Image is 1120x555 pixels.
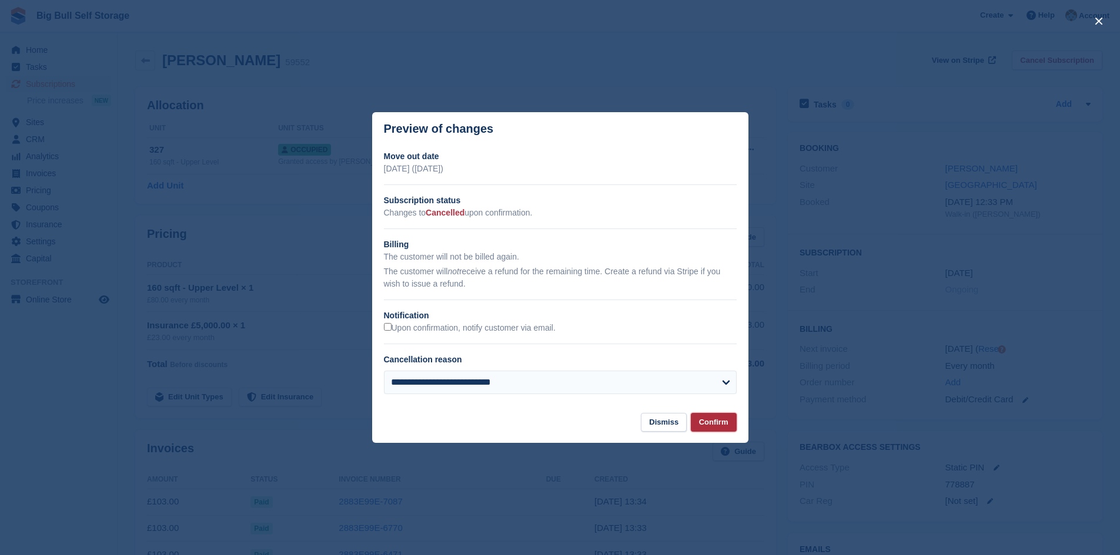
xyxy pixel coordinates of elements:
[384,310,737,322] h2: Notification
[384,122,494,136] p: Preview of changes
[384,251,737,263] p: The customer will not be billed again.
[691,413,737,432] button: Confirm
[447,267,459,276] em: not
[384,238,737,251] h2: Billing
[384,355,462,364] label: Cancellation reason
[384,150,737,163] h2: Move out date
[384,194,737,207] h2: Subscription status
[1089,12,1108,31] button: close
[426,208,464,217] span: Cancelled
[641,413,687,432] button: Dismiss
[384,323,556,334] label: Upon confirmation, notify customer via email.
[384,207,737,219] p: Changes to upon confirmation.
[384,265,737,290] p: The customer will receive a refund for the remaining time. Create a refund via Stripe if you wish...
[384,323,392,331] input: Upon confirmation, notify customer via email.
[384,163,737,175] p: [DATE] ([DATE])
